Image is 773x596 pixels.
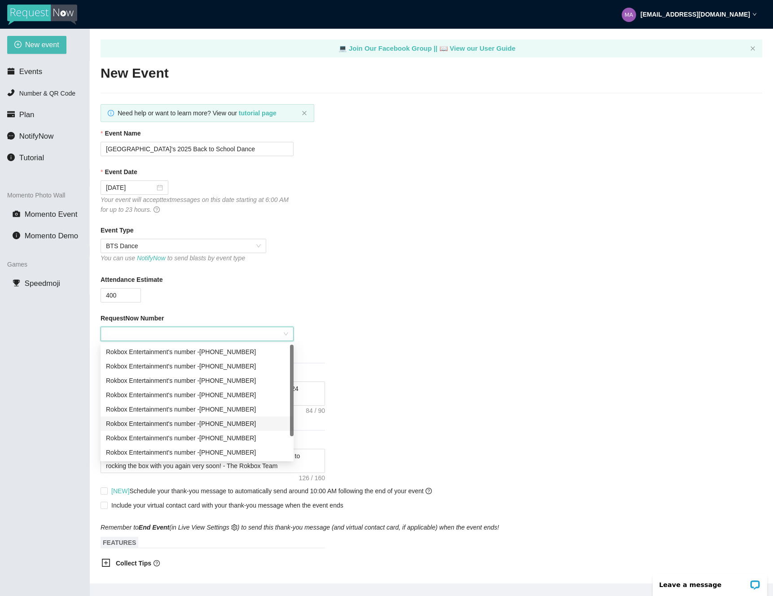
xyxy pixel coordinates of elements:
[647,568,773,596] iframe: LiveChat chat widget
[106,433,288,443] div: Rokbox Entertainment's number - [PHONE_NUMBER]
[101,524,499,531] i: Remember to (in Live View Settings ) to send this thank-you message (and virtual contact card, if...
[439,44,448,52] span: laptop
[7,36,66,54] button: plus-circleNew event
[101,275,163,285] b: Attendance Estimate
[106,376,288,386] div: Rokbox Entertainment's number - [PHONE_NUMBER]
[302,110,307,116] button: close
[106,361,288,371] div: Rokbox Entertainment's number - [PHONE_NUMBER]
[19,90,75,97] span: Number & QR Code
[25,279,60,288] span: Speedmoji
[137,254,166,262] a: NotifyNow
[19,153,44,162] span: Tutorial
[7,132,15,140] span: message
[101,313,164,323] b: RequestNow Number
[338,44,439,52] a: laptop Join Our Facebook Group ||
[750,46,755,51] span: close
[106,239,261,253] span: BTS Dance
[101,64,762,83] h2: New Event
[106,404,288,414] div: Rokbox Entertainment's number - [PHONE_NUMBER]
[106,347,288,357] div: Rokbox Entertainment's number - [PHONE_NUMBER]
[25,210,78,219] span: Momento Event
[750,46,755,52] button: close
[426,488,432,494] span: question-circle
[101,253,266,263] div: You can use to send blasts by event type
[101,142,294,156] input: Janet's and Mark's Wedding
[106,390,288,400] div: Rokbox Entertainment's number - [PHONE_NUMBER]
[94,553,319,575] div: Collect Tipsquestion-circle
[752,12,757,17] span: down
[116,560,151,567] b: Collect Tips
[106,183,155,193] input: 08/29/2025
[231,524,237,530] span: setting
[19,110,35,119] span: Plan
[7,89,15,96] span: phone
[13,232,20,239] span: info-circle
[105,128,141,138] b: Event Name
[154,560,160,566] span: question-circle
[111,487,129,495] span: [NEW]
[19,67,42,76] span: Events
[7,153,15,161] span: info-circle
[19,132,53,140] span: NotifyNow
[622,8,636,22] img: 0a238165b7a9e732f01d88cf4df990f8
[154,206,160,213] span: question-circle
[7,110,15,118] span: credit-card
[25,232,78,240] span: Momento Demo
[439,44,516,52] a: laptop View our User Guide
[7,4,77,25] img: RequestNow
[101,558,110,567] span: plus-square
[25,39,59,50] span: New event
[105,167,137,177] b: Event Date
[101,537,138,548] span: FEATURES
[118,110,277,117] span: Need help or want to learn more? View our
[101,196,289,213] i: Your event will accept text messages on this date starting at 6:00 AM for up to 23 hours.
[338,44,347,52] span: laptop
[641,11,750,18] strong: [EMAIL_ADDRESS][DOMAIN_NAME]
[111,487,432,495] span: Schedule your thank-you message to automatically send around 10:00 AM following the end of your e...
[108,110,114,116] span: info-circle
[106,419,288,429] div: Rokbox Entertainment's number - [PHONE_NUMBER]
[14,41,22,49] span: plus-circle
[13,210,20,218] span: camera
[106,447,288,457] div: Rokbox Entertainment's number - [PHONE_NUMBER]
[239,110,277,117] a: tutorial page
[7,67,15,75] span: calendar
[13,279,20,287] span: trophy
[139,524,169,531] b: End Event
[101,225,134,235] b: Event Type
[111,502,343,509] span: Include your virtual contact card with your thank-you message when the event ends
